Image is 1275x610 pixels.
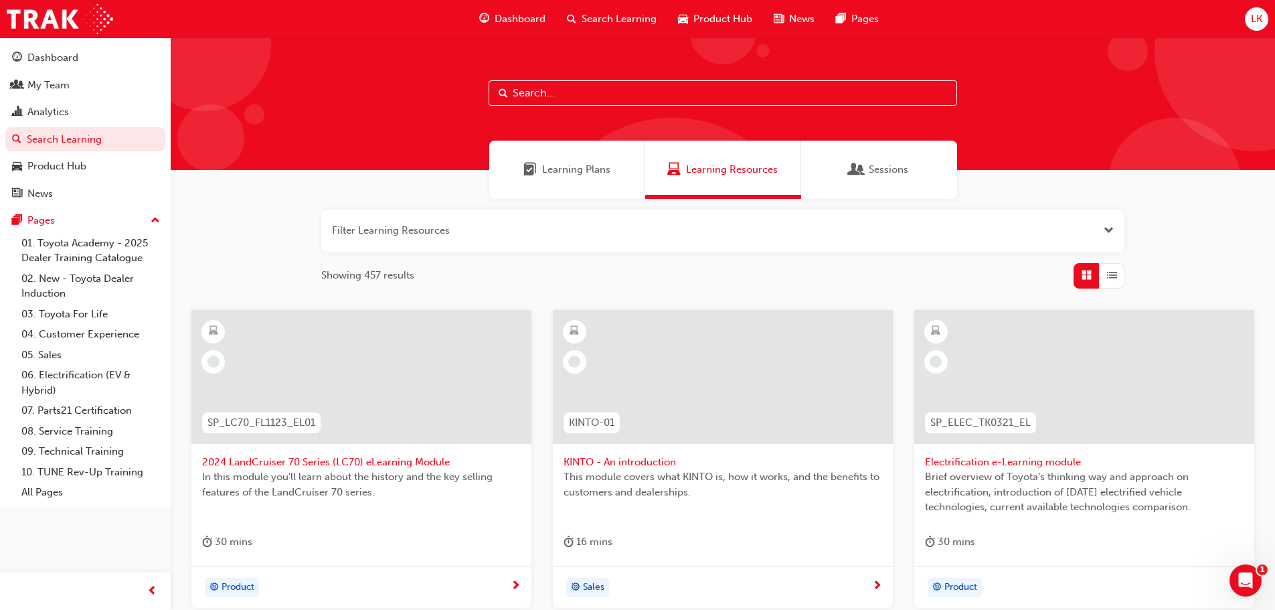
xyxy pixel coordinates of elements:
[568,356,580,368] span: learningRecordVerb_NONE-icon
[5,127,165,152] a: Search Learning
[27,213,55,228] div: Pages
[564,534,612,550] div: 16 mins
[1257,564,1268,575] span: 1
[27,159,86,174] div: Product Hub
[1104,223,1114,238] button: Open the filter
[523,162,537,177] span: Learning Plans
[202,534,212,550] span: duration-icon
[5,154,165,179] a: Product Hub
[569,415,614,431] span: KINTO-01
[202,534,252,550] div: 30 mins
[851,11,879,27] span: Pages
[556,5,667,33] a: search-iconSearch Learning
[564,469,882,500] span: This module covers what KINTO is, how it works, and the benefits to customers and dealerships.
[27,104,69,120] div: Analytics
[930,356,942,368] span: learningRecordVerb_NONE-icon
[511,581,521,593] span: next-icon
[583,580,604,595] span: Sales
[1229,564,1262,597] iframe: Intercom live chat
[202,455,521,470] span: 2024 LandCruiser 70 Series (LC70) eLearning Module
[564,455,882,470] span: KINTO - An introduction
[1251,11,1262,27] span: LK
[678,11,688,27] span: car-icon
[12,106,22,119] span: chart-icon
[774,11,784,27] span: news-icon
[686,162,778,177] span: Learning Resources
[27,186,53,202] div: News
[489,141,645,199] a: Learning PlansLearning Plans
[925,469,1244,515] span: Brief overview of Toyota’s thinking way and approach on electrification, introduction of [DATE] e...
[209,323,218,340] span: learningResourceType_ELEARNING-icon
[1082,268,1092,283] span: Grid
[1245,7,1268,31] button: LK
[207,356,220,368] span: learningRecordVerb_NONE-icon
[16,482,165,503] a: All Pages
[567,11,576,27] span: search-icon
[12,52,22,64] span: guage-icon
[479,11,489,27] span: guage-icon
[12,134,21,146] span: search-icon
[5,181,165,206] a: News
[801,141,957,199] a: SessionsSessions
[789,11,815,27] span: News
[16,345,165,366] a: 05. Sales
[191,310,531,609] a: SP_LC70_FL1123_EL012024 LandCruiser 70 Series (LC70) eLearning ModuleIn this module you'll learn ...
[16,365,165,400] a: 06. Electrification (EV & Hybrid)
[469,5,556,33] a: guage-iconDashboard
[5,100,165,125] a: Analytics
[571,579,580,597] span: target-icon
[27,78,70,93] div: My Team
[495,11,545,27] span: Dashboard
[914,310,1254,609] a: SP_ELEC_TK0321_ELElectrification e-Learning moduleBrief overview of Toyota’s thinking way and app...
[5,208,165,233] button: Pages
[7,4,113,34] img: Trak
[925,534,935,550] span: duration-icon
[667,5,763,33] a: car-iconProduct Hub
[27,50,78,66] div: Dashboard
[570,323,579,340] span: learningResourceType_ELEARNING-icon
[850,162,863,177] span: Sessions
[12,188,22,200] span: news-icon
[693,11,752,27] span: Product Hub
[5,46,165,70] a: Dashboard
[12,161,22,173] span: car-icon
[147,583,157,600] span: prev-icon
[16,233,165,269] a: 01. Toyota Academy - 2025 Dealer Training Catalogue
[542,162,610,177] span: Learning Plans
[944,580,977,595] span: Product
[564,534,574,550] span: duration-icon
[925,455,1244,470] span: Electrification e-Learning module
[321,268,414,283] span: Showing 457 results
[932,579,942,597] span: target-icon
[202,469,521,500] span: In this module you'll learn about the history and the key selling features of the LandCruiser 70 ...
[869,162,908,177] span: Sessions
[16,421,165,442] a: 08. Service Training
[12,215,22,227] span: pages-icon
[825,5,889,33] a: pages-iconPages
[763,5,825,33] a: news-iconNews
[207,415,315,431] span: SP_LC70_FL1123_EL01
[16,269,165,304] a: 02. New - Toyota Dealer Induction
[16,324,165,345] a: 04. Customer Experience
[931,323,940,340] span: learningResourceType_ELEARNING-icon
[836,11,846,27] span: pages-icon
[151,212,160,230] span: up-icon
[930,415,1031,431] span: SP_ELEC_TK0321_EL
[12,80,22,92] span: people-icon
[553,310,893,609] a: KINTO-01KINTO - An introductionThis module covers what KINTO is, how it works, and the benefits t...
[209,579,219,597] span: target-icon
[16,462,165,483] a: 10. TUNE Rev-Up Training
[925,534,975,550] div: 30 mins
[667,162,681,177] span: Learning Resources
[645,141,801,199] a: Learning ResourcesLearning Resources
[16,304,165,325] a: 03. Toyota For Life
[16,400,165,421] a: 07. Parts21 Certification
[5,73,165,98] a: My Team
[582,11,657,27] span: Search Learning
[499,86,508,101] span: Search
[16,441,165,462] a: 09. Technical Training
[1107,268,1117,283] span: List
